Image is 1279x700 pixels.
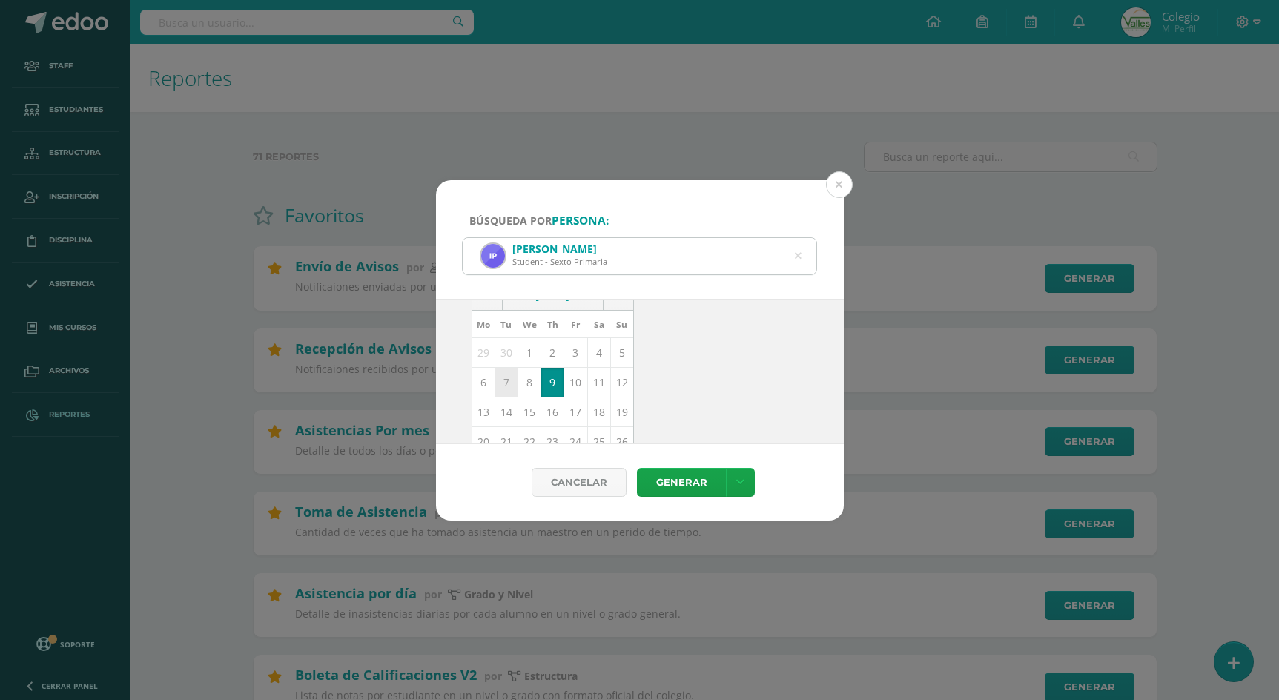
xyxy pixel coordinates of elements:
[552,213,609,228] strong: persona:
[495,337,518,367] td: 30
[541,397,564,426] td: 16
[518,397,541,426] td: 15
[495,426,518,456] td: 21
[512,242,607,256] div: [PERSON_NAME]
[481,244,505,268] img: 833a3edd0f21bcda6c96b7710dbb0ee9.png
[826,171,853,198] button: Close (Esc)
[518,311,541,338] th: We
[587,397,610,426] td: 18
[610,367,633,397] td: 12
[564,397,587,426] td: 17
[610,337,633,367] td: 5
[610,311,633,338] th: Su
[587,367,610,397] td: 11
[532,468,627,497] div: Cancelar
[472,337,495,367] td: 29
[512,256,607,267] div: Student - Sexto Primaria
[541,367,564,397] td: 9
[564,337,587,367] td: 3
[472,367,495,397] td: 6
[587,337,610,367] td: 4
[495,397,518,426] td: 14
[495,311,518,338] th: Tu
[469,214,609,228] span: Búsqueda por
[564,311,587,338] th: Fr
[587,311,610,338] th: Sa
[518,426,541,456] td: 22
[495,367,518,397] td: 7
[564,367,587,397] td: 10
[610,397,633,426] td: 19
[518,367,541,397] td: 8
[610,426,633,456] td: 26
[472,311,495,338] th: Mo
[541,426,564,456] td: 23
[463,238,817,274] input: ej. Nicholas Alekzander, etc.
[541,337,564,367] td: 2
[472,397,495,426] td: 13
[587,426,610,456] td: 25
[472,426,495,456] td: 20
[518,337,541,367] td: 1
[541,311,564,338] th: Th
[564,426,587,456] td: 24
[637,468,726,497] a: Generar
